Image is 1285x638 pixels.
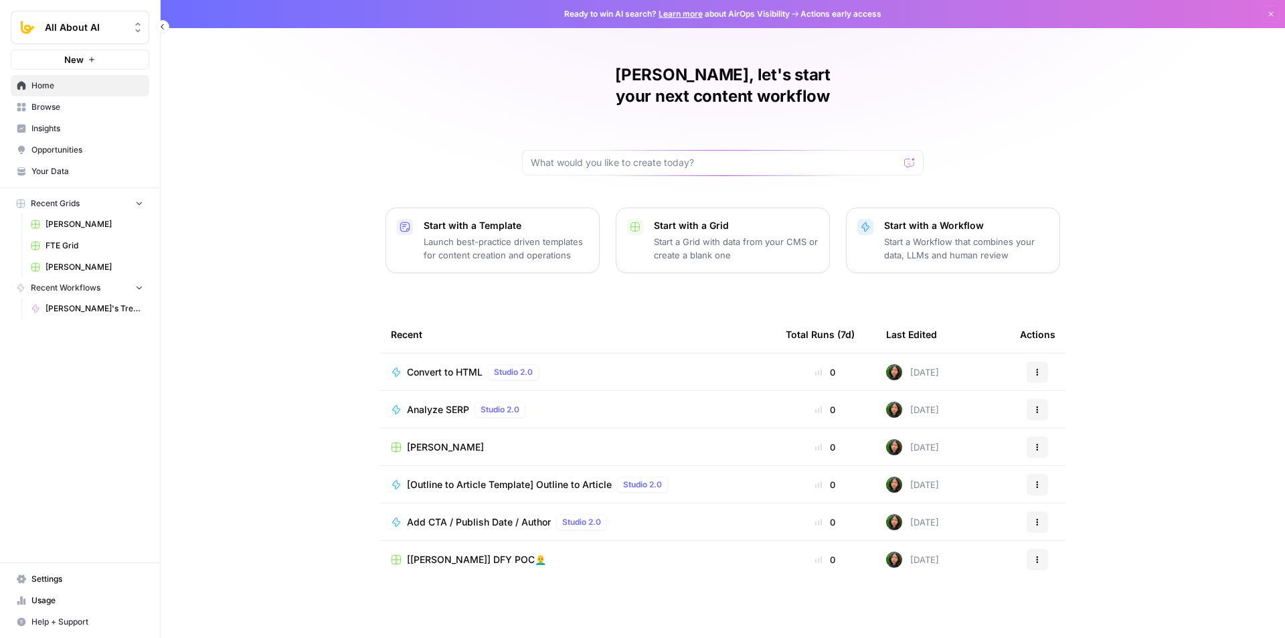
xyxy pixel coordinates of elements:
[407,366,483,379] span: Convert to HTML
[654,219,819,232] p: Start with a Grid
[1020,316,1055,353] div: Actions
[531,156,899,169] input: What would you like to create today?
[46,218,143,230] span: [PERSON_NAME]
[786,403,865,416] div: 0
[407,553,546,566] span: [[PERSON_NAME]] DFY POC👨‍🦲
[31,282,100,294] span: Recent Workflows
[786,316,855,353] div: Total Runs (7d)
[786,553,865,566] div: 0
[886,364,939,380] div: [DATE]
[884,219,1049,232] p: Start with a Workflow
[45,21,126,34] span: All About AI
[886,364,902,380] img: 71gc9am4ih21sqe9oumvmopgcasf
[11,118,149,139] a: Insights
[11,568,149,590] a: Settings
[846,208,1060,273] button: Start with a WorkflowStart a Workflow that combines your data, LLMs and human review
[391,402,764,418] a: Analyze SERPStudio 2.0
[424,219,588,232] p: Start with a Template
[623,479,662,491] span: Studio 2.0
[886,514,902,530] img: 71gc9am4ih21sqe9oumvmopgcasf
[407,515,551,529] span: Add CTA / Publish Date / Author
[886,439,902,455] img: 71gc9am4ih21sqe9oumvmopgcasf
[886,552,902,568] img: 71gc9am4ih21sqe9oumvmopgcasf
[31,123,143,135] span: Insights
[25,235,149,256] a: FTE Grid
[481,404,519,416] span: Studio 2.0
[886,477,902,493] img: 71gc9am4ih21sqe9oumvmopgcasf
[886,514,939,530] div: [DATE]
[562,516,601,528] span: Studio 2.0
[407,441,484,454] span: [PERSON_NAME]
[886,439,939,455] div: [DATE]
[659,9,703,19] a: Learn more
[31,594,143,607] span: Usage
[654,235,819,262] p: Start a Grid with data from your CMS or create a blank one
[46,303,143,315] span: [PERSON_NAME]'s Trending Topics Content Generator
[11,590,149,611] a: Usage
[11,75,149,96] a: Home
[11,96,149,118] a: Browse
[886,477,939,493] div: [DATE]
[11,50,149,70] button: New
[391,553,764,566] a: [[PERSON_NAME]] DFY POC👨‍🦲
[391,316,764,353] div: Recent
[886,402,902,418] img: 71gc9am4ih21sqe9oumvmopgcasf
[786,515,865,529] div: 0
[31,616,143,628] span: Help + Support
[11,161,149,182] a: Your Data
[11,278,149,298] button: Recent Workflows
[31,101,143,113] span: Browse
[886,402,939,418] div: [DATE]
[31,144,143,156] span: Opportunities
[25,298,149,319] a: [PERSON_NAME]'s Trending Topics Content Generator
[15,15,39,39] img: All About AI Logo
[391,514,764,530] a: Add CTA / Publish Date / AuthorStudio 2.0
[884,235,1049,262] p: Start a Workflow that combines your data, LLMs and human review
[46,240,143,252] span: FTE Grid
[385,208,600,273] button: Start with a TemplateLaunch best-practice driven templates for content creation and operations
[11,139,149,161] a: Opportunities
[11,11,149,44] button: Workspace: All About AI
[64,53,84,66] span: New
[25,256,149,278] a: [PERSON_NAME]
[31,165,143,177] span: Your Data
[564,8,790,20] span: Ready to win AI search? about AirOps Visibility
[886,316,937,353] div: Last Edited
[786,478,865,491] div: 0
[407,478,612,491] span: [Outline to Article Template] Outline to Article
[494,366,533,378] span: Studio 2.0
[46,261,143,273] span: [PERSON_NAME]
[786,366,865,379] div: 0
[886,552,939,568] div: [DATE]
[786,441,865,454] div: 0
[407,403,469,416] span: Analyze SERP
[25,214,149,235] a: [PERSON_NAME]
[391,477,764,493] a: [Outline to Article Template] Outline to ArticleStudio 2.0
[391,441,764,454] a: [PERSON_NAME]
[31,197,80,210] span: Recent Grids
[522,64,924,107] h1: [PERSON_NAME], let's start your next content workflow
[11,193,149,214] button: Recent Grids
[800,8,881,20] span: Actions early access
[424,235,588,262] p: Launch best-practice driven templates for content creation and operations
[616,208,830,273] button: Start with a GridStart a Grid with data from your CMS or create a blank one
[31,573,143,585] span: Settings
[391,364,764,380] a: Convert to HTMLStudio 2.0
[11,611,149,633] button: Help + Support
[31,80,143,92] span: Home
